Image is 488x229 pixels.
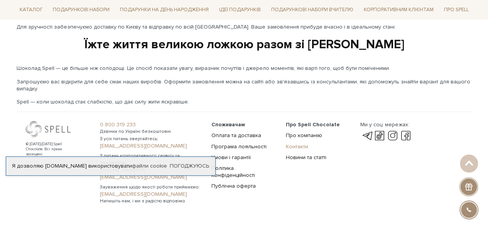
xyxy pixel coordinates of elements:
p: Spell — коли шоколад стає слабкістю, що дає силу жити яскравіше. [17,98,472,105]
a: Публічна оферта [211,183,256,189]
span: Дзвінки по Україні безкоштовні [100,128,202,135]
a: [EMAIL_ADDRESS][DOMAIN_NAME] [100,191,202,198]
span: Зауваження щодо якості роботи приймаємо: [100,184,202,191]
a: tik-tok [373,131,386,141]
a: Подарункові набори [50,4,113,16]
a: Політика конфіденційності [211,165,255,178]
a: telegram [360,131,373,141]
a: 0 800 319 233 [100,121,202,128]
a: Оплата та доставка [211,132,261,139]
a: Програма лояльності [211,143,267,150]
a: facebook [399,131,412,141]
a: Погоджуюсь [170,163,209,170]
a: instagram [386,131,399,141]
a: Корпоративним клієнтам [361,4,437,16]
span: Напишіть нам, і ми з радістю відповімо [100,198,202,205]
a: Про Spell [441,4,471,16]
span: Споживачам [211,121,245,128]
a: Умови і гарантії [211,154,251,161]
p: Запрошуємо вас відкрити для себе смак наших виробів. Оформити замовлення можна на сайті або зв'яз... [17,78,472,92]
a: Каталог [17,4,46,16]
a: Подарунки на День народження [117,4,212,16]
p: Для зручності забезпечуємо доставку по Києву та відправку по всій [GEOGRAPHIC_DATA]. Ваше замовле... [17,24,472,31]
span: З усіх питань звертайтесь: [100,136,202,142]
a: [EMAIL_ADDRESS][DOMAIN_NAME] [100,142,202,149]
div: Їжте життя великою ложкою разом зі [PERSON_NAME] [17,37,472,53]
a: [EMAIL_ADDRESS][DOMAIN_NAME] [100,174,202,181]
div: Я дозволяю [DOMAIN_NAME] використовувати [6,163,215,170]
span: З питань корпоративного сервісу та замовлень: [100,153,202,166]
a: Новини та статті [286,154,326,161]
p: Шоколад Spell — це більше ніж солодощі. Це спосіб показати увагу, виразник почуттів і джерело мом... [17,65,472,72]
div: Ми у соц. мережах: [360,121,412,128]
a: Ідеї подарунків [216,4,264,16]
a: Подарункові набори Вчителю [268,3,356,16]
a: файли cookie [132,163,167,169]
div: © [DATE]-[DATE] Spell Chocolate. Всі права захищені [26,142,78,157]
a: Контакти [286,143,308,150]
a: Про компанію [286,132,322,139]
span: Про Spell Chocolate [286,121,340,128]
